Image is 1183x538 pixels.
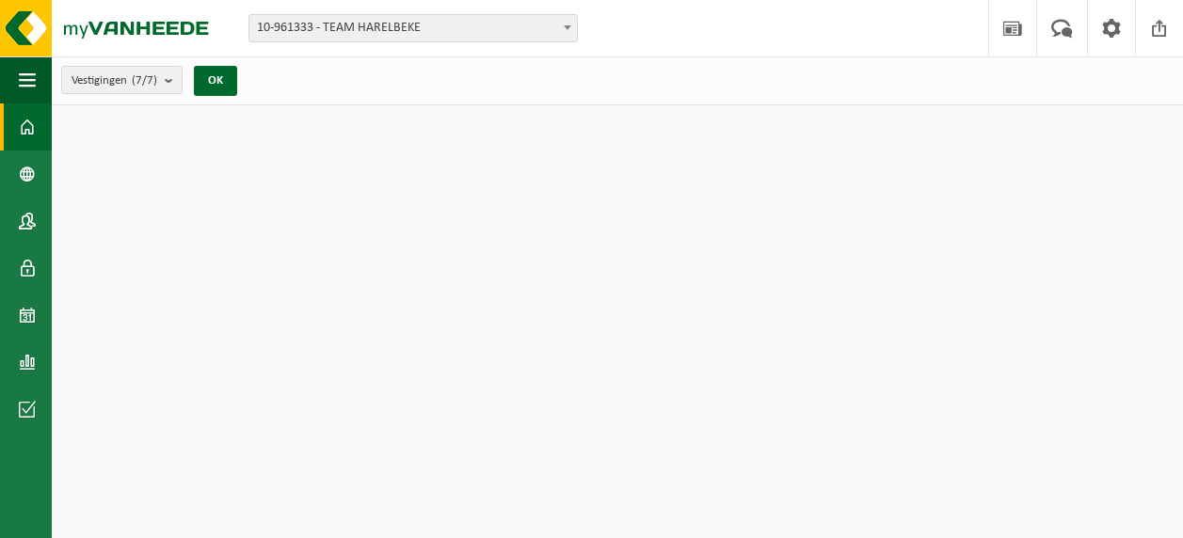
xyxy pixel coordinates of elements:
[194,66,237,96] button: OK
[249,15,577,41] span: 10-961333 - TEAM HARELBEKE
[132,74,157,87] count: (7/7)
[72,67,157,95] span: Vestigingen
[248,14,578,42] span: 10-961333 - TEAM HARELBEKE
[61,66,183,94] button: Vestigingen(7/7)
